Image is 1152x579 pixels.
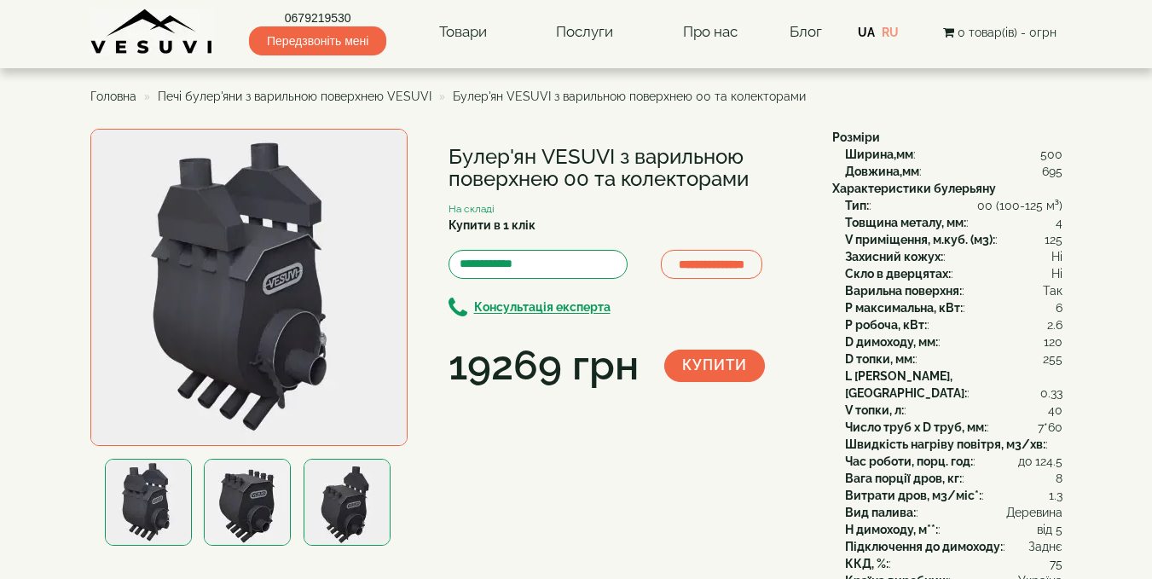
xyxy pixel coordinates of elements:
[1056,214,1062,231] span: 4
[845,521,1062,538] div: :
[845,214,1062,231] div: :
[845,489,981,502] b: Витрати дров, м3/міс*:
[845,403,904,417] b: V топки, л:
[1051,265,1062,282] span: Ні
[1040,385,1062,402] span: 0.33
[1056,470,1062,487] span: 8
[845,540,1003,553] b: Підключення до димоходу:
[90,9,214,55] img: content
[832,130,880,144] b: Розміри
[845,199,869,212] b: Тип:
[249,26,386,55] span: Передзвоніть мені
[1056,299,1062,316] span: 6
[1042,163,1062,180] span: 695
[304,459,391,546] img: Булер'ян VESUVI з варильною поверхнею 00 та колекторами
[105,459,192,546] img: Булер'ян VESUVI з варильною поверхнею 00 та колекторами
[845,299,1062,316] div: :
[845,165,919,178] b: Довжина,мм
[1018,453,1046,470] span: до 12
[845,472,962,485] b: Вага порції дров, кг:
[90,90,136,103] a: Головна
[845,267,951,281] b: Скло в дверцятах:
[449,337,639,395] div: 19269 грн
[1040,146,1062,163] span: 500
[249,9,386,26] a: 0679219530
[845,453,1062,470] div: :
[845,316,1062,333] div: :
[938,23,1062,42] button: 0 товар(ів) - 0грн
[832,182,996,195] b: Характеристики булерьяну
[845,555,1062,572] div: :
[858,26,875,39] a: UA
[845,487,1062,504] div: :
[1048,402,1062,419] span: 40
[845,318,927,332] b: P робоча, кВт:
[1046,453,1062,470] span: 4.5
[790,23,822,40] a: Блог
[845,368,1062,402] div: :
[845,148,913,161] b: Ширина,мм
[845,504,1062,521] div: :
[449,146,807,191] h1: Булер'ян VESUVI з варильною поверхнею 00 та колекторами
[845,523,938,536] b: H димоходу, м**:
[845,538,1062,555] div: :
[666,13,755,52] a: Про нас
[845,557,889,570] b: ККД, %:
[845,335,938,349] b: D димоходу, мм:
[882,26,899,39] a: RU
[845,506,916,519] b: Вид палива:
[977,197,1062,214] span: 00 (100-125 м³)
[449,217,535,234] label: Купити в 1 клік
[1043,282,1062,299] span: Так
[1043,350,1062,368] span: 255
[1044,333,1062,350] span: 120
[845,455,973,468] b: Час роботи, порц. год:
[845,265,1062,282] div: :
[158,90,431,103] a: Печі булер'яни з варильною поверхнею VESUVI
[845,284,962,298] b: Варильна поверхня:
[958,26,1056,39] span: 0 товар(ів) - 0грн
[845,470,1062,487] div: :
[845,282,1062,299] div: :
[453,90,806,103] span: Булер'ян VESUVI з варильною поверхнею 00 та колекторами
[845,250,943,263] b: Захисний кожух:
[845,146,1062,163] div: :
[845,420,987,434] b: Число труб x D труб, мм:
[1028,538,1062,555] span: Заднє
[845,402,1062,419] div: :
[422,13,504,52] a: Товари
[1047,316,1062,333] span: 2.6
[845,233,995,246] b: V приміщення, м.куб. (м3):
[845,301,963,315] b: P максимальна, кВт:
[845,436,1062,453] div: :
[90,129,408,446] img: Булер'ян VESUVI з варильною поверхнею 00 та колекторами
[664,350,765,382] button: Купити
[1049,487,1062,504] span: 1.3
[845,248,1062,265] div: :
[845,352,915,366] b: D топки, мм:
[845,350,1062,368] div: :
[845,197,1062,214] div: :
[1006,504,1062,521] span: Деревина
[449,203,495,215] small: На складі
[1045,231,1062,248] span: 125
[1050,555,1062,572] span: 75
[845,369,967,400] b: L [PERSON_NAME], [GEOGRAPHIC_DATA]:
[845,163,1062,180] div: :
[539,13,630,52] a: Послуги
[1037,521,1062,538] span: від 5
[845,419,1062,436] div: :
[845,231,1062,248] div: :
[204,459,291,546] img: Булер'ян VESUVI з варильною поверхнею 00 та колекторами
[845,437,1045,451] b: Швидкість нагріву повітря, м3/хв:
[1051,248,1062,265] span: Ні
[474,301,611,315] b: Консультація експерта
[845,216,966,229] b: Товщина металу, мм:
[845,333,1062,350] div: :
